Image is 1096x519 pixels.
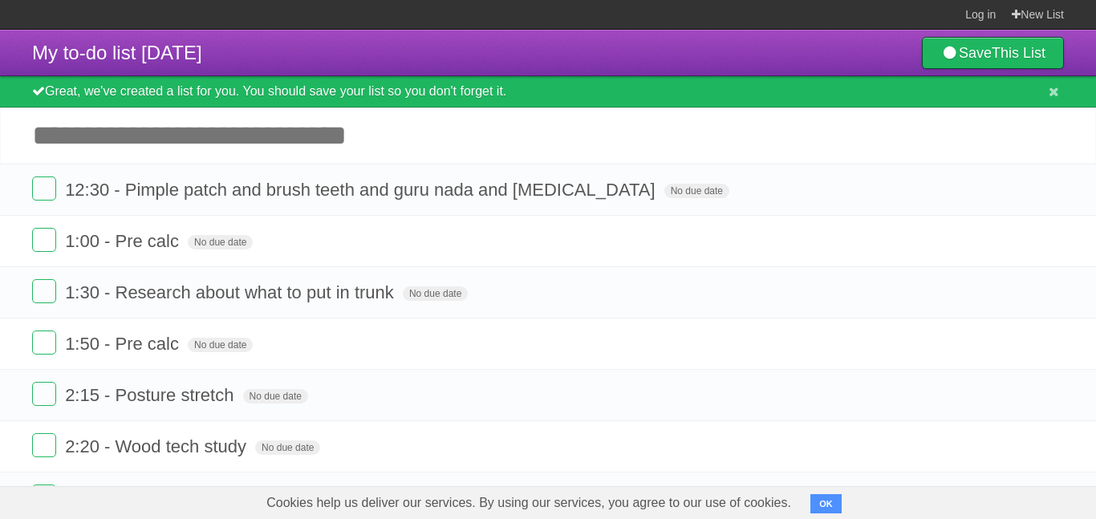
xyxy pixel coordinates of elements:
[32,228,56,252] label: Done
[65,180,659,200] span: 12:30 - Pimple patch and brush teeth and guru nada and [MEDICAL_DATA]
[65,385,237,405] span: 2:15 - Posture stretch
[992,45,1045,61] b: This List
[32,485,56,509] label: Done
[250,487,807,519] span: Cookies help us deliver our services. By using our services, you agree to our use of cookies.
[65,334,183,354] span: 1:50 - Pre calc
[32,42,202,63] span: My to-do list [DATE]
[664,184,729,198] span: No due date
[188,235,253,249] span: No due date
[32,176,56,201] label: Done
[188,338,253,352] span: No due date
[32,279,56,303] label: Done
[403,286,468,301] span: No due date
[810,494,842,513] button: OK
[32,382,56,406] label: Done
[65,436,250,456] span: 2:20 - Wood tech study
[65,231,183,251] span: 1:00 - Pre calc
[255,440,320,455] span: No due date
[243,389,308,403] span: No due date
[922,37,1064,69] a: SaveThis List
[32,330,56,355] label: Done
[32,433,56,457] label: Done
[65,282,398,302] span: 1:30 - Research about what to put in trunk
